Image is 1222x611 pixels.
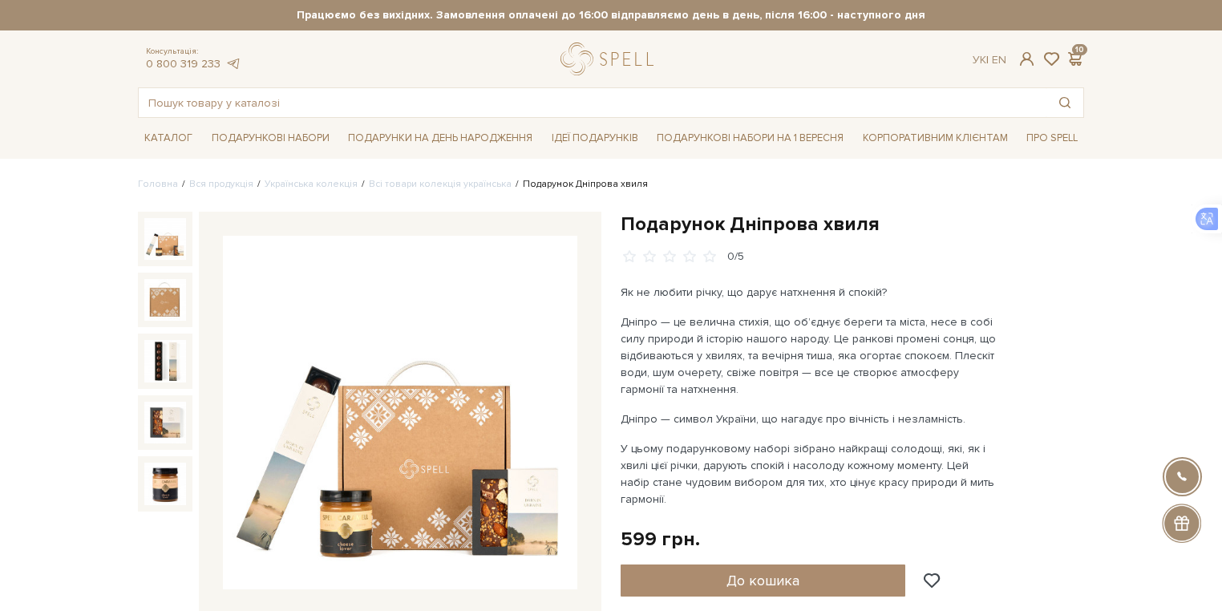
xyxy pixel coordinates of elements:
[621,212,1084,237] h1: Подарунок Дніпрова хвиля
[1020,126,1084,151] a: Про Spell
[973,53,1006,67] div: Ук
[621,564,905,597] button: До кошика
[726,572,799,589] span: До кошика
[621,314,997,398] p: Дніпро — це велична стихія, що об’єднує береги та міста, несе в собі силу природи й історію нашог...
[512,177,648,192] li: Подарунок Дніпрова хвиля
[144,402,186,443] img: Подарунок Дніпрова хвиля
[1046,88,1083,117] button: Пошук товару у каталозі
[139,88,1046,117] input: Пошук товару у каталозі
[138,8,1084,22] strong: Працюємо без вихідних. Замовлення оплачені до 16:00 відправляємо день в день, після 16:00 - насту...
[986,53,989,67] span: |
[342,126,539,151] a: Подарунки на День народження
[265,178,358,190] a: Українська колекція
[621,284,997,301] p: Як не любити річку, що дарує натхнення й спокій?
[621,527,700,552] div: 599 грн.
[189,178,253,190] a: Вся продукція
[225,57,241,71] a: telegram
[144,279,186,321] img: Подарунок Дніпрова хвиля
[144,218,186,260] img: Подарунок Дніпрова хвиля
[621,440,997,508] p: У цьому подарунковому наборі зібрано найкращі солодощі, які, як і хвилі цієї річки, дарують спокі...
[223,236,577,590] img: Подарунок Дніпрова хвиля
[138,178,178,190] a: Головна
[205,126,336,151] a: Подарункові набори
[560,42,661,75] a: logo
[992,53,1006,67] a: En
[621,411,997,427] p: Дніпро — символ України, що нагадує про вічність і незламність.
[369,178,512,190] a: Всі товари колекція українська
[144,340,186,382] img: Подарунок Дніпрова хвиля
[146,57,221,71] a: 0 800 319 233
[727,249,744,265] div: 0/5
[138,126,199,151] a: Каталог
[650,124,850,152] a: Подарункові набори на 1 Вересня
[856,124,1014,152] a: Корпоративним клієнтам
[146,47,241,57] span: Консультація:
[545,126,645,151] a: Ідеї подарунків
[144,463,186,504] img: Подарунок Дніпрова хвиля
